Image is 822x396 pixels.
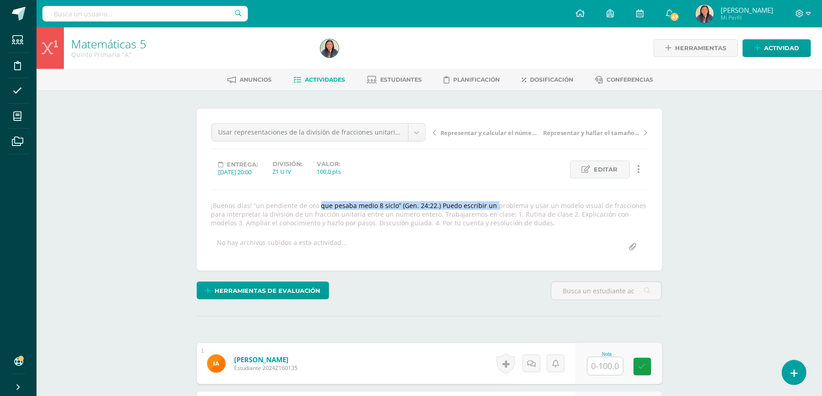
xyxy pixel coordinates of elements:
[594,161,618,178] span: Editar
[587,352,627,357] div: Nota
[654,39,738,57] a: Herramientas
[71,37,309,50] h1: Matemáticas 5
[587,357,623,375] input: 0-100.0
[320,39,339,57] img: 053f0824b320b518b52f6bf93d3dd2bd.png
[530,76,573,83] span: Dosificación
[317,167,341,176] div: 100.0 pts
[721,5,773,15] span: [PERSON_NAME]
[273,161,303,167] label: División:
[367,73,422,87] a: Estudiantes
[208,201,651,227] div: ¡Buenos días! “un pendiente de oro que pesaba medio 8 siclo” (Gen. 24:22.) Puedo escribir un prob...
[234,355,298,364] a: [PERSON_NAME]
[207,354,225,373] img: ac7a05bc1d3a837d704371df41ed42a5.png
[380,76,422,83] span: Estudiantes
[197,281,329,299] a: Herramientas de evaluación
[240,76,272,83] span: Anuncios
[540,128,648,137] a: Representar y hallar el tamaño de partes iguales
[71,50,309,59] div: Quinto Primaria 'A'
[212,124,425,141] a: Usar representaciones de la división de fracciones unitarias entre números enteros
[293,73,345,87] a: Actividades
[227,161,258,168] span: Entrega:
[675,40,726,57] span: Herramientas
[453,76,500,83] span: Planificación
[607,76,653,83] span: Conferencias
[543,129,640,137] span: Representar y hallar el tamaño de partes iguales
[764,40,799,57] span: Actividad
[721,14,773,21] span: Mi Perfil
[42,6,248,21] input: Busca un usuario...
[71,36,146,52] a: Matemáticas 5
[234,364,298,372] span: Estudiante 2024Z160135
[215,282,320,299] span: Herramientas de evaluación
[444,73,500,87] a: Planificación
[317,161,341,167] label: Valor:
[433,128,540,137] a: Representar y calcular el número de partes iguales
[305,76,345,83] span: Actividades
[670,12,680,22] span: 47
[219,124,401,141] span: Usar representaciones de la división de fracciones unitarias entre números enteros
[227,73,272,87] a: Anuncios
[595,73,653,87] a: Conferencias
[219,168,258,176] div: [DATE] 20:00
[551,282,661,300] input: Busca un estudiante aquí...
[217,238,347,256] div: No hay archivos subidos a esta actividad...
[743,39,811,57] a: Actividad
[696,5,714,23] img: 053f0824b320b518b52f6bf93d3dd2bd.png
[273,167,303,176] div: Z1 U IV
[522,73,573,87] a: Dosificación
[441,129,538,137] span: Representar y calcular el número de partes iguales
